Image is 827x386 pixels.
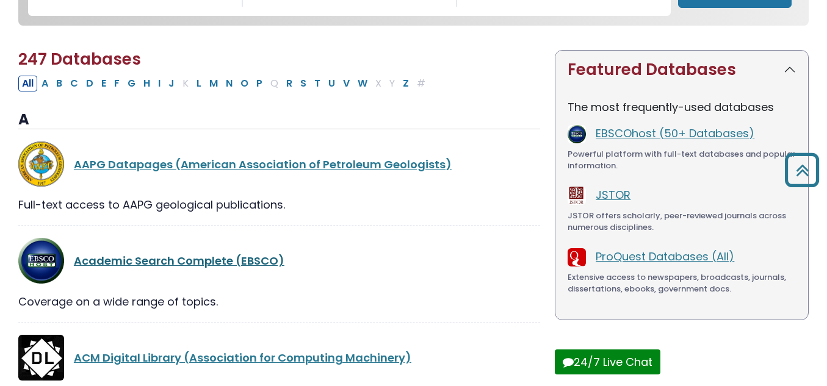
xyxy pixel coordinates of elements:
[18,111,540,129] h3: A
[18,293,540,310] div: Coverage on a wide range of topics.
[311,76,324,91] button: Filter Results T
[124,76,139,91] button: Filter Results G
[568,99,796,115] p: The most frequently-used databases
[98,76,110,91] button: Filter Results E
[780,159,824,181] a: Back to Top
[555,51,808,89] button: Featured Databases
[568,148,796,172] div: Powerful platform with full-text databases and popular information.
[596,126,754,141] a: EBSCOhost (50+ Databases)
[568,271,796,295] div: Extensive access to newspapers, broadcasts, journals, dissertations, ebooks, government docs.
[67,76,82,91] button: Filter Results C
[206,76,222,91] button: Filter Results M
[555,349,660,374] button: 24/7 Live Chat
[325,76,339,91] button: Filter Results U
[18,76,37,91] button: All
[253,76,266,91] button: Filter Results P
[283,76,296,91] button: Filter Results R
[165,76,178,91] button: Filter Results J
[399,76,413,91] button: Filter Results Z
[18,196,540,213] div: Full-text access to AAPG geological publications.
[154,76,164,91] button: Filter Results I
[74,350,411,365] a: ACM Digital Library (Association for Computing Machinery)
[222,76,236,91] button: Filter Results N
[596,187,630,202] a: JSTOR
[568,210,796,234] div: JSTOR offers scholarly, peer-reviewed journals across numerous disciplines.
[18,75,430,90] div: Alpha-list to filter by first letter of database name
[38,76,52,91] button: Filter Results A
[354,76,371,91] button: Filter Results W
[110,76,123,91] button: Filter Results F
[237,76,252,91] button: Filter Results O
[596,249,734,264] a: ProQuest Databases (All)
[339,76,353,91] button: Filter Results V
[140,76,154,91] button: Filter Results H
[74,253,284,268] a: Academic Search Complete (EBSCO)
[297,76,310,91] button: Filter Results S
[52,76,66,91] button: Filter Results B
[193,76,205,91] button: Filter Results L
[82,76,97,91] button: Filter Results D
[18,48,141,70] span: 247 Databases
[74,157,452,172] a: AAPG Datapages (American Association of Petroleum Geologists)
